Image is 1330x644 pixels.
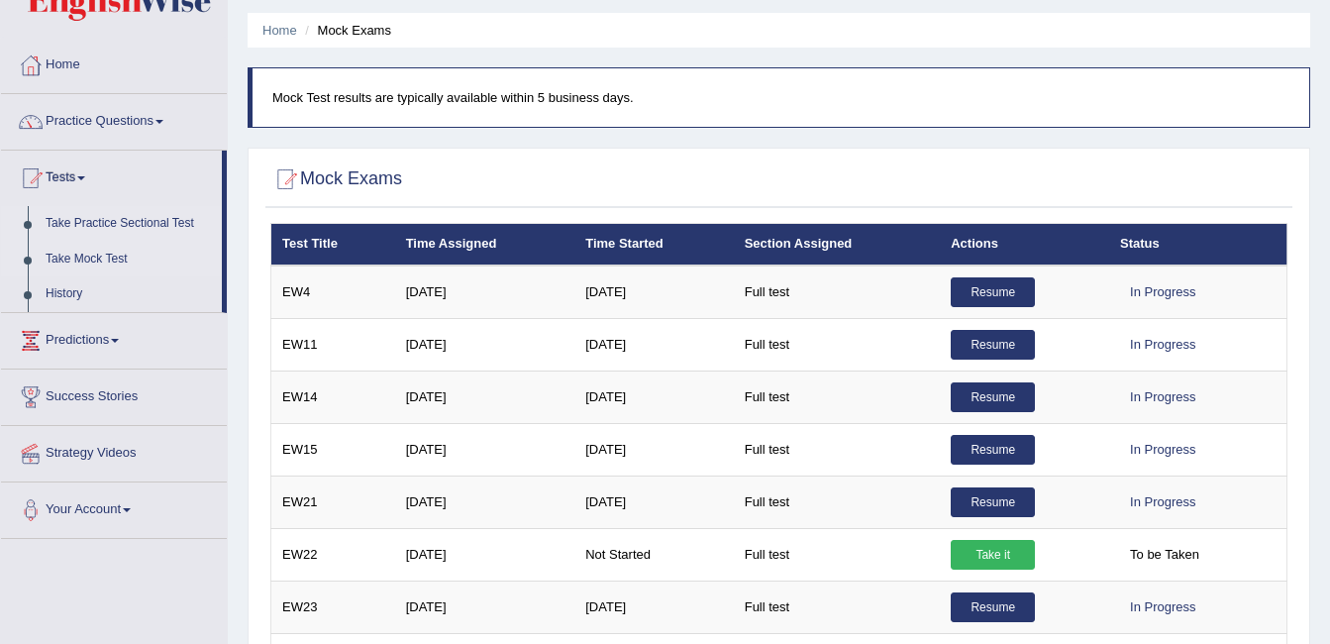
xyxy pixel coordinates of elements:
[1,151,222,200] a: Tests
[395,581,575,633] td: [DATE]
[1109,224,1286,266] th: Status
[574,476,733,528] td: [DATE]
[574,318,733,371] td: [DATE]
[1120,277,1205,307] div: In Progress
[1,38,227,87] a: Home
[395,266,575,319] td: [DATE]
[271,476,395,528] td: EW21
[951,277,1035,307] a: Resume
[395,528,575,581] td: [DATE]
[1,313,227,363] a: Predictions
[37,242,222,277] a: Take Mock Test
[734,224,941,266] th: Section Assigned
[1,483,227,532] a: Your Account
[574,423,733,476] td: [DATE]
[395,224,575,266] th: Time Assigned
[940,224,1109,266] th: Actions
[300,21,391,40] li: Mock Exams
[271,528,395,581] td: EW22
[1120,487,1205,517] div: In Progress
[734,528,941,581] td: Full test
[734,371,941,423] td: Full test
[734,581,941,633] td: Full test
[734,476,941,528] td: Full test
[1120,540,1209,570] span: To be Taken
[1,94,227,144] a: Practice Questions
[574,266,733,319] td: [DATE]
[271,423,395,476] td: EW15
[951,435,1035,465] a: Resume
[574,224,733,266] th: Time Started
[271,318,395,371] td: EW11
[574,371,733,423] td: [DATE]
[271,224,395,266] th: Test Title
[262,23,297,38] a: Home
[951,487,1035,517] a: Resume
[395,318,575,371] td: [DATE]
[734,423,941,476] td: Full test
[734,318,941,371] td: Full test
[951,592,1035,622] a: Resume
[270,164,402,194] h2: Mock Exams
[1,370,227,419] a: Success Stories
[951,382,1035,412] a: Resume
[395,371,575,423] td: [DATE]
[574,581,733,633] td: [DATE]
[271,371,395,423] td: EW14
[1120,592,1205,622] div: In Progress
[1,426,227,476] a: Strategy Videos
[1120,330,1205,360] div: In Progress
[271,581,395,633] td: EW23
[37,206,222,242] a: Take Practice Sectional Test
[1120,382,1205,412] div: In Progress
[395,423,575,476] td: [DATE]
[272,88,1289,107] p: Mock Test results are typically available within 5 business days.
[574,528,733,581] td: Not Started
[951,540,1035,570] a: Take it
[951,330,1035,360] a: Resume
[395,476,575,528] td: [DATE]
[37,276,222,312] a: History
[271,266,395,319] td: EW4
[734,266,941,319] td: Full test
[1120,435,1205,465] div: In Progress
